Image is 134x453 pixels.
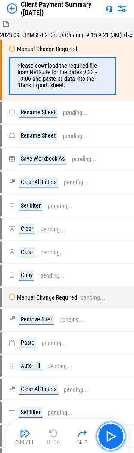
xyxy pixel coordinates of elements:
[19,177,58,187] div: Clear All Filters
[21,0,102,17] div: Client Payment Summary ([DATE])
[117,3,127,14] img: Settings menu
[69,425,96,446] button: Skip
[20,428,30,438] img: Run All
[41,249,65,255] div: pending...
[19,270,34,280] div: Copy
[59,316,84,323] div: pending...
[42,340,66,346] div: pending...
[19,107,57,118] div: Rename Sheet
[19,200,42,211] div: Set filter
[17,294,77,300] div: Manual Change Required
[19,247,35,257] div: Clear
[7,3,17,14] img: Back
[48,409,72,416] div: pending...
[63,110,87,116] div: pending...
[19,407,42,417] div: Set filter
[81,294,105,300] div: pending...
[47,363,72,369] div: pending...
[19,154,66,164] div: Save Workbook As
[19,337,36,348] div: Paste
[11,425,39,446] button: Run All
[15,439,34,444] div: Run All
[72,156,97,162] div: pending...
[64,386,88,392] div: pending...
[41,226,65,232] div: pending...
[77,428,87,438] img: Skip
[64,179,88,186] div: pending...
[17,63,106,89] div: Please download the required file from NetSuite for the dates 9.22 - 10.06 and paste its data int...
[106,5,112,12] img: Support
[17,46,77,52] div: Manual Change Required
[77,439,88,444] div: Skip
[19,223,35,234] div: Clear
[19,314,54,324] div: Remove filter
[104,429,118,443] img: Main button
[19,384,58,394] div: Clear All Filters
[63,133,87,139] div: pending...
[19,131,57,141] div: Rename Sheet
[48,202,72,209] div: pending...
[19,361,42,371] div: Auto Fill
[40,272,65,279] div: pending...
